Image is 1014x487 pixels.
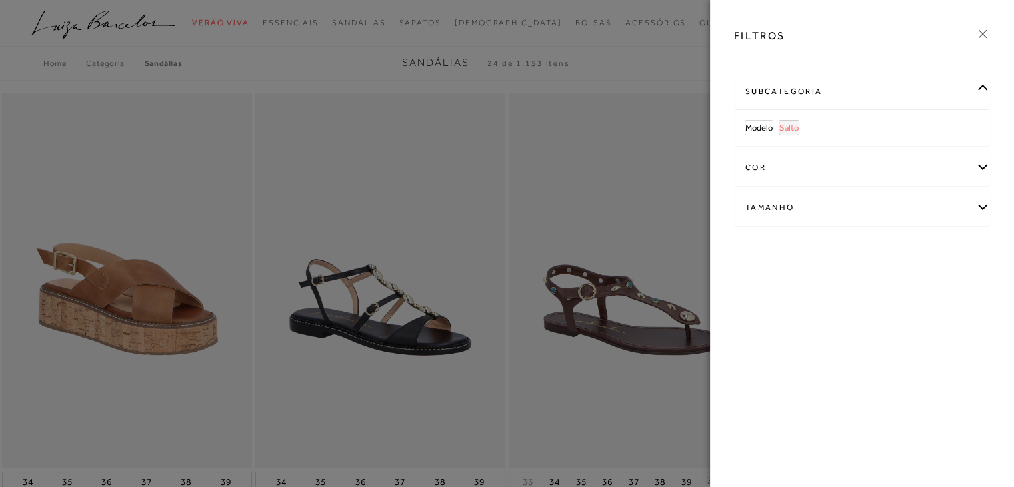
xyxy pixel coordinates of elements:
[735,190,989,225] div: Tamanho
[735,74,989,109] div: subcategoria
[745,121,773,135] a: Modelo
[779,121,799,135] a: Salto
[779,123,799,133] span: Salto
[734,28,785,43] h3: FILTROS
[745,123,773,133] span: Modelo
[735,150,989,185] div: cor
